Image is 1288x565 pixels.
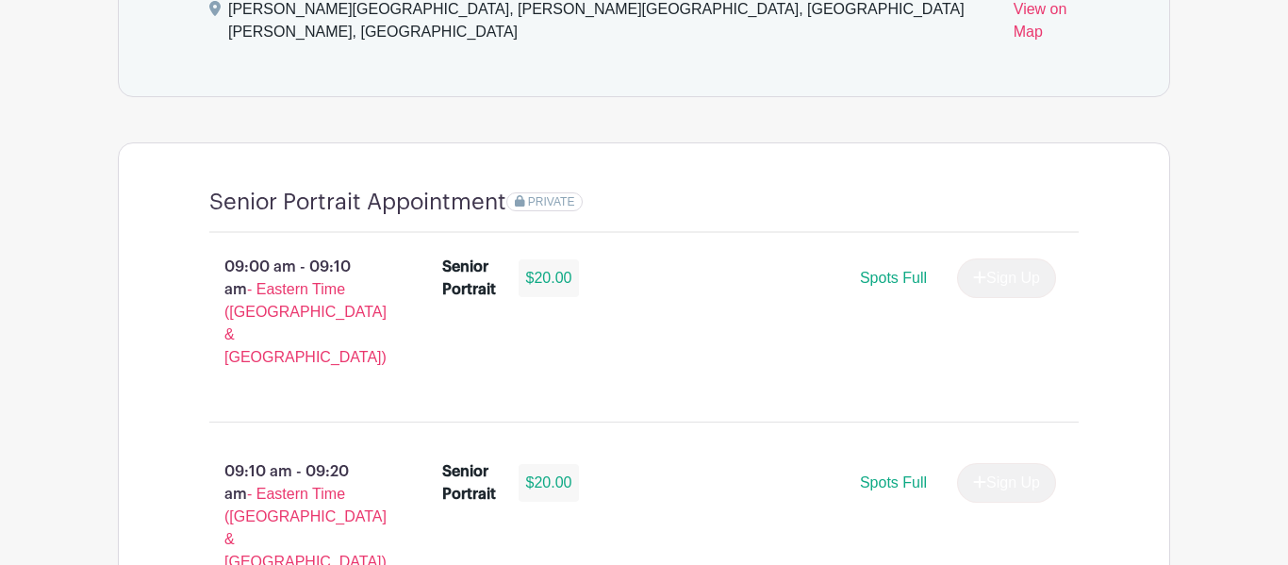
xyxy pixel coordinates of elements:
[860,270,927,286] span: Spots Full
[519,259,580,297] div: $20.00
[209,189,506,216] h4: Senior Portrait Appointment
[860,474,927,490] span: Spots Full
[179,248,412,376] p: 09:00 am - 09:10 am
[528,195,575,208] span: PRIVATE
[519,464,580,502] div: $20.00
[224,281,387,365] span: - Eastern Time ([GEOGRAPHIC_DATA] & [GEOGRAPHIC_DATA])
[442,256,496,301] div: Senior Portrait
[442,460,496,506] div: Senior Portrait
